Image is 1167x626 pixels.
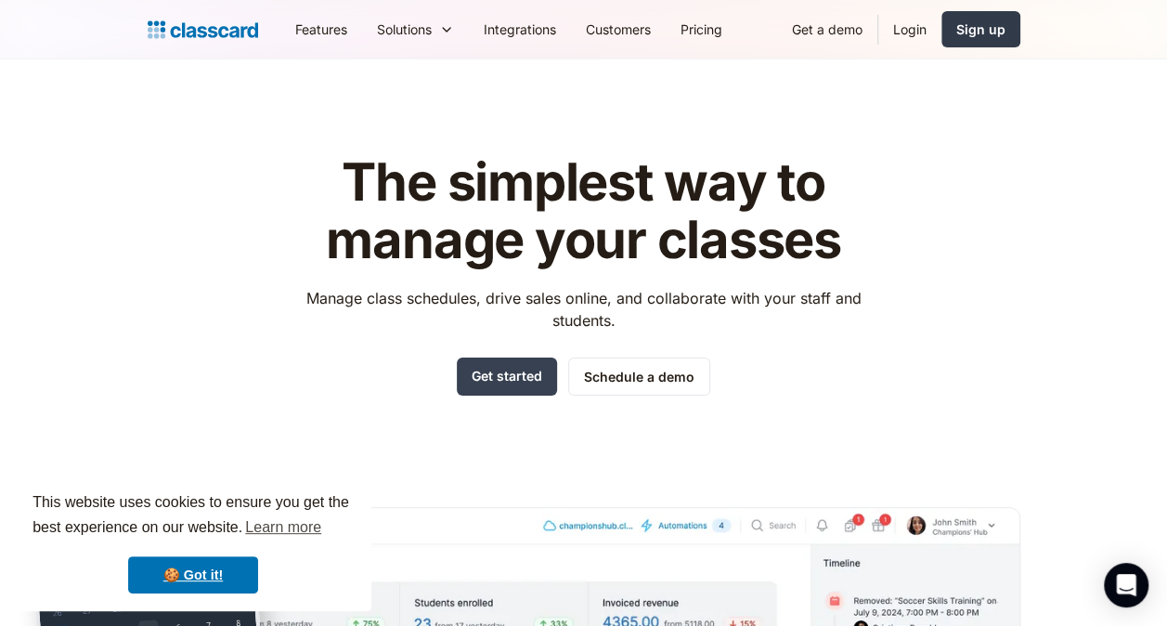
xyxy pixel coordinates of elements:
[1104,563,1148,607] div: Open Intercom Messenger
[289,154,878,268] h1: The simplest way to manage your classes
[568,358,710,396] a: Schedule a demo
[377,20,432,39] div: Solutions
[878,8,941,50] a: Login
[280,8,362,50] a: Features
[15,474,371,611] div: cookieconsent
[362,8,469,50] div: Solutions
[941,11,1020,47] a: Sign up
[469,8,571,50] a: Integrations
[777,8,877,50] a: Get a demo
[289,287,878,332] p: Manage class schedules, drive sales online, and collaborate with your staff and students.
[32,491,354,541] span: This website uses cookies to ensure you get the best experience on our website.
[148,17,258,43] a: home
[242,514,324,541] a: learn more about cookies
[128,556,258,593] a: dismiss cookie message
[666,8,737,50] a: Pricing
[571,8,666,50] a: Customers
[956,20,1005,39] div: Sign up
[457,358,557,396] a: Get started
